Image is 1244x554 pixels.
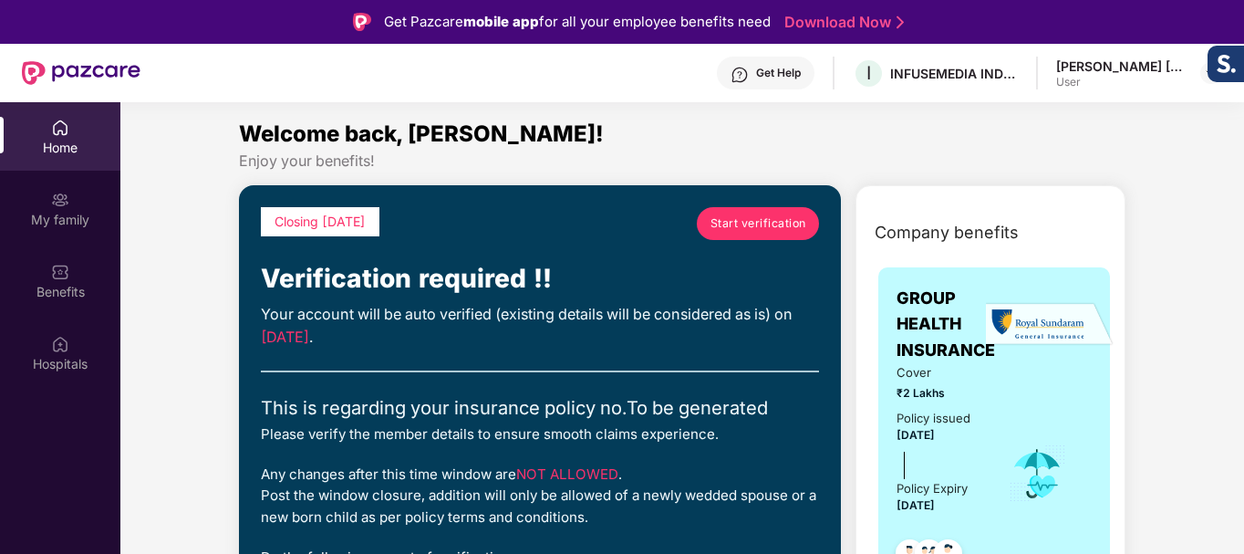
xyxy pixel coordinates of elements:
div: Get Help [756,66,801,80]
span: Start verification [710,214,806,232]
div: Please verify the member details to ensure smooth claims experience. [261,423,819,445]
span: Company benefits [875,220,1019,246]
img: icon [1008,444,1067,504]
span: [DATE] [897,428,935,442]
div: User [1056,75,1184,89]
img: svg+xml;base64,PHN2ZyBpZD0iQmVuZWZpdHMiIHhtbG5zPSJodHRwOi8vd3d3LnczLm9yZy8yMDAwL3N2ZyIgd2lkdGg9Ij... [51,263,69,281]
div: Your account will be auto verified (existing details will be considered as is) on . [261,303,819,350]
a: Start verification [697,207,819,240]
div: Enjoy your benefits! [239,152,1125,171]
img: Logo [353,13,371,31]
span: ₹2 Lakhs [897,384,982,402]
img: svg+xml;base64,PHN2ZyBpZD0iSG9tZSIgeG1sbnM9Imh0dHA6Ly93d3cudzMub3JnLzIwMDAvc3ZnIiB3aWR0aD0iMjAiIG... [51,119,69,137]
span: NOT ALLOWED [516,465,618,483]
span: Cover [897,363,982,382]
img: Stroke [897,13,904,32]
div: [PERSON_NAME] [PERSON_NAME] [1056,57,1184,75]
span: I [866,62,871,84]
div: Policy Expiry [897,479,968,498]
a: Download Now [784,13,898,32]
img: insurerLogo [986,302,1114,347]
div: Policy issued [897,409,970,428]
img: svg+xml;base64,PHN2ZyBpZD0iSG9zcGl0YWxzIiB4bWxucz0iaHR0cDovL3d3dy53My5vcmcvMjAwMC9zdmciIHdpZHRoPS... [51,335,69,353]
img: svg+xml;base64,PHN2ZyBpZD0iRHJvcGRvd24tMzJ4MzIiIHhtbG5zPSJodHRwOi8vd3d3LnczLm9yZy8yMDAwL3N2ZyIgd2... [1204,66,1218,80]
img: New Pazcare Logo [22,61,140,85]
div: Get Pazcare for all your employee benefits need [384,11,771,33]
div: Verification required !! [261,258,819,298]
img: svg+xml;base64,PHN2ZyBpZD0iSGVscC0zMngzMiIgeG1sbnM9Imh0dHA6Ly93d3cudzMub3JnLzIwMDAvc3ZnIiB3aWR0aD... [731,66,749,84]
span: Closing [DATE] [275,214,366,229]
strong: mobile app [463,13,539,30]
div: Any changes after this time window are . Post the window closure, addition will only be allowed o... [261,464,819,528]
div: INFUSEMEDIA INDIA PRIVATE LIMITED [890,65,1018,82]
span: Welcome back, [PERSON_NAME]! [239,120,604,147]
span: [DATE] [261,328,309,346]
span: GROUP HEALTH INSURANCE [897,286,995,363]
div: This is regarding your insurance policy no. To be generated [261,394,819,423]
span: [DATE] [897,498,935,512]
img: svg+xml;base64,PHN2ZyB3aWR0aD0iMjAiIGhlaWdodD0iMjAiIHZpZXdCb3g9IjAgMCAyMCAyMCIgZmlsbD0ibm9uZSIgeG... [51,191,69,209]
